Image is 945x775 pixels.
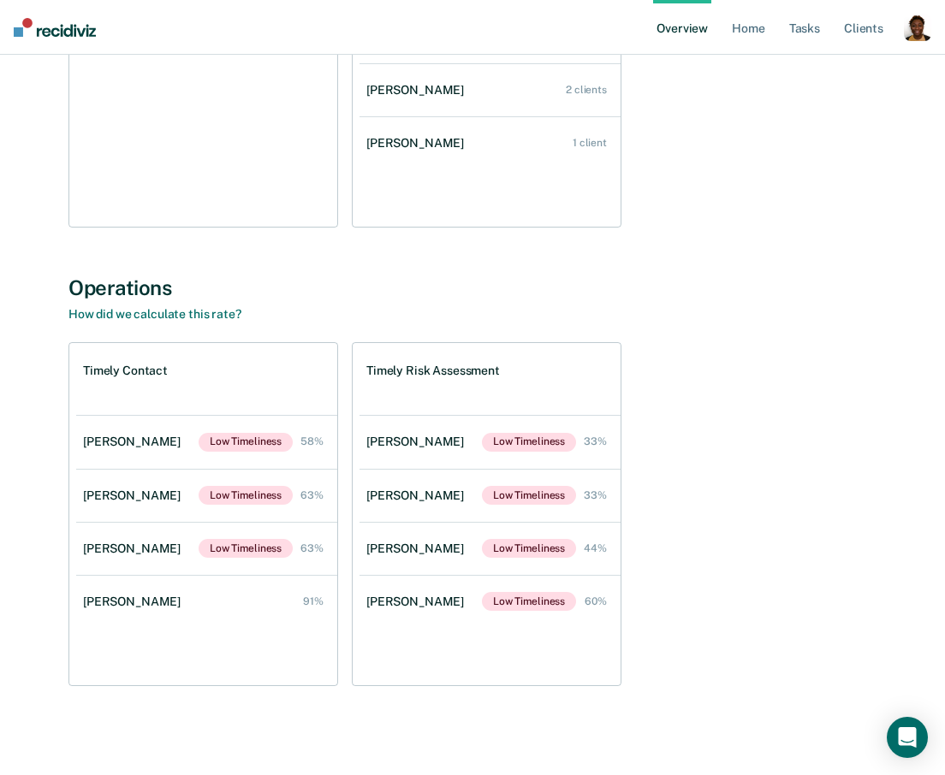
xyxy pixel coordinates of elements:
[584,542,607,554] div: 44%
[482,486,576,505] span: Low Timeliness
[76,469,337,522] a: [PERSON_NAME]Low Timeliness 63%
[573,137,607,149] div: 1 client
[360,469,621,522] a: [PERSON_NAME]Low Timeliness 33%
[360,575,621,628] a: [PERSON_NAME]Low Timeliness 60%
[360,522,621,575] a: [PERSON_NAME]Low Timeliness 44%
[83,435,187,449] div: [PERSON_NAME]
[199,433,293,452] span: Low Timeliness
[360,66,621,115] a: [PERSON_NAME] 2 clients
[482,592,576,611] span: Low Timeliness
[366,541,471,556] div: [PERSON_NAME]
[482,433,576,452] span: Low Timeliness
[366,364,500,378] h1: Timely Risk Assessment
[83,364,168,378] h1: Timely Contact
[366,83,471,98] div: [PERSON_NAME]
[482,539,576,558] span: Low Timeliness
[887,717,928,758] div: Open Intercom Messenger
[584,489,607,501] div: 33%
[68,307,241,321] a: How did we calculate this rate?
[14,18,96,37] img: Recidiviz
[76,577,337,626] a: [PERSON_NAME] 91%
[199,486,293,505] span: Low Timeliness
[83,488,187,503] div: [PERSON_NAME]
[199,539,293,558] span: Low Timeliness
[360,416,621,469] a: [PERSON_NAME]Low Timeliness 33%
[300,542,324,554] div: 63%
[366,595,471,609] div: [PERSON_NAME]
[83,595,187,609] div: [PERSON_NAME]
[76,522,337,575] a: [PERSON_NAME]Low Timeliness 63%
[585,595,607,607] div: 60%
[366,136,471,151] div: [PERSON_NAME]
[366,488,471,503] div: [PERSON_NAME]
[360,119,621,168] a: [PERSON_NAME] 1 client
[366,435,471,449] div: [PERSON_NAME]
[303,595,324,607] div: 91%
[68,275,877,300] div: Operations
[300,435,324,447] div: 58%
[300,489,324,501] div: 63%
[83,541,187,556] div: [PERSON_NAME]
[584,435,607,447] div: 33%
[76,416,337,469] a: [PERSON_NAME]Low Timeliness 58%
[566,84,607,96] div: 2 clients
